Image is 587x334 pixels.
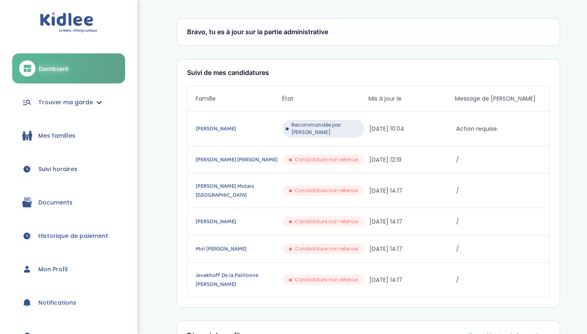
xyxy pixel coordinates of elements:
[196,271,281,289] a: Jevakhoff De la Paillonne [PERSON_NAME]
[39,64,68,73] span: Dashboard
[12,188,125,217] a: Documents
[38,299,76,307] span: Notifications
[456,245,541,253] span: /
[12,255,125,284] a: Mon Profil
[196,94,282,103] span: Famille
[456,276,541,284] span: /
[38,198,73,207] span: Documents
[40,12,97,33] img: logo.svg
[187,69,550,77] h3: Suivi de mes candidatures
[369,94,455,103] span: Mis à jour le
[369,187,455,195] span: [DATE] 14:17
[38,165,77,174] span: Suivi horaires
[295,245,358,253] span: Candidature non retenue
[369,125,455,133] span: [DATE] 10:04
[295,218,358,225] span: Candidature non retenue
[38,232,108,240] span: Historique de paiement
[295,156,358,163] span: Candidature non retenue
[196,244,281,253] a: Mol [PERSON_NAME]
[12,221,125,250] a: Historique de paiement
[369,218,455,226] span: [DATE] 14:17
[196,217,281,226] a: [PERSON_NAME]
[38,265,68,274] span: Mon Profil
[456,125,541,133] span: Action requise.
[369,156,455,164] span: [DATE] 12:19
[12,53,125,83] a: Dashboard
[196,182,281,200] a: [PERSON_NAME] Motais [GEOGRAPHIC_DATA]
[12,154,125,184] a: Suivi horaires
[456,156,541,164] span: /
[295,187,358,194] span: Candidature non retenue
[196,155,281,164] a: [PERSON_NAME] [PERSON_NAME]
[369,245,455,253] span: [DATE] 14:17
[12,121,125,150] a: Mes familles
[369,276,455,284] span: [DATE] 14:17
[38,98,93,107] span: Trouver ma garde
[295,276,358,283] span: Candidature non retenue
[455,94,541,103] span: Message de [PERSON_NAME]
[38,132,75,140] span: Mes familles
[12,288,125,317] a: Notifications
[12,88,125,117] a: Trouver ma garde
[456,218,541,226] span: /
[291,121,361,136] span: Recommandée par [PERSON_NAME]
[282,94,369,103] span: État
[456,187,541,195] span: /
[196,124,281,133] a: [PERSON_NAME]
[187,29,550,36] h3: Bravo, tu es à jour sur la partie administrative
